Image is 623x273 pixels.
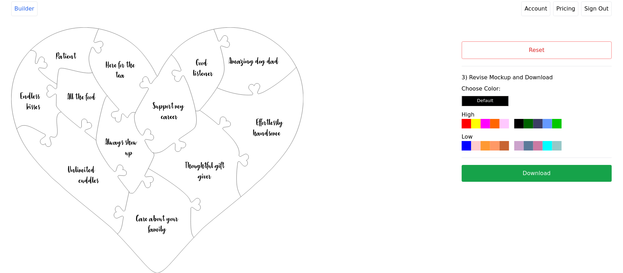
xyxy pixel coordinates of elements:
[462,41,612,59] button: Reset
[462,165,612,182] button: Download
[79,175,99,186] text: cuddles
[521,1,550,16] a: Account
[581,1,612,16] button: Sign Out
[477,98,494,103] small: Default
[67,91,96,102] text: All the food
[56,51,76,61] text: Patient
[115,70,125,81] text: tea
[462,73,612,82] label: 3) Revise Mockup and Download
[153,100,185,111] text: Support my
[27,101,41,112] text: kisses
[185,160,225,171] text: Thoughtful gift
[136,213,179,224] text: Care about your
[196,57,208,68] text: Good
[148,224,167,235] text: family
[11,1,38,16] a: Builder
[253,127,281,138] text: handsome
[161,111,178,122] text: career
[125,147,133,158] text: up
[105,136,137,147] text: Always show
[68,164,95,175] text: Unlimited
[20,91,40,101] text: Endless
[198,171,212,182] text: giver
[462,85,612,93] label: Choose Color:
[229,55,279,66] text: Amazing dog dad
[106,59,135,70] text: Here for the
[462,133,473,140] label: Low
[462,111,475,118] label: High
[553,1,578,16] a: Pricing
[256,117,283,128] text: Effortlessly
[194,68,214,79] text: listener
